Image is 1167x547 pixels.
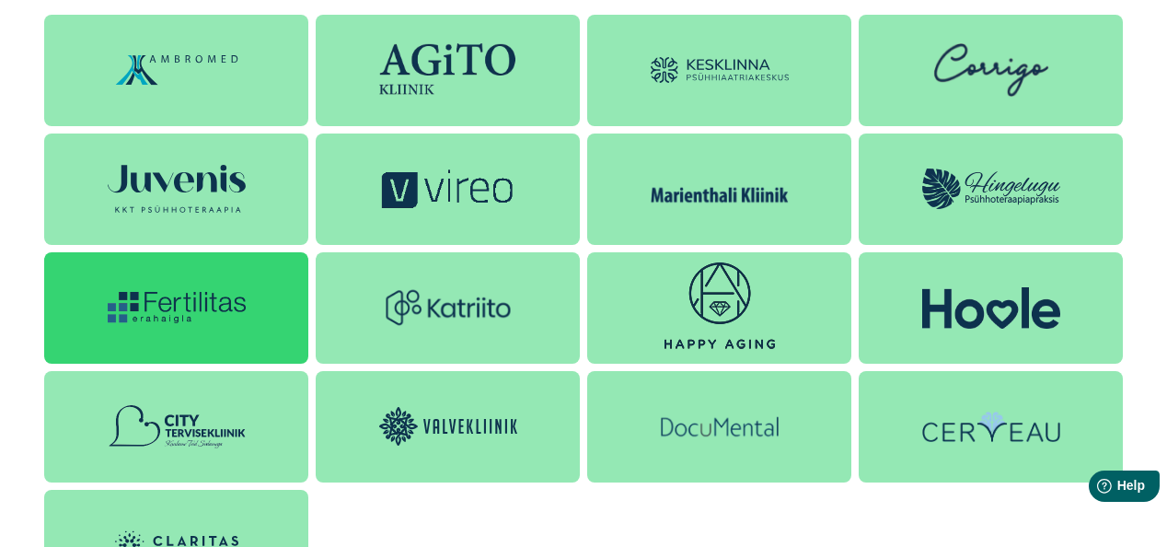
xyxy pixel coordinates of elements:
img: Cerveau psühholoogiakliinik logo [922,412,1060,442]
img: Happy Aging logo [664,262,775,353]
a: Fertilitas logo [44,252,308,364]
a: Happy Aging logo [587,252,851,364]
img: Marienthali Kliinik logo [651,171,789,207]
a: DocuMental DigiClinic logo [587,371,851,483]
img: Agito logo [379,43,517,98]
img: City Tervisekliinik logo [108,403,246,449]
a: Valvekliinik logo [316,371,580,483]
a: Hingelugu logo [859,134,1123,245]
img: Hoole logo [922,287,1060,329]
img: Vireo logo [379,167,517,212]
img: Juvenis psühhoteraapiakeskus logo [108,165,246,214]
img: DocuMental DigiClinic logo [651,371,789,482]
img: Ambromed Kliinik logo [108,42,246,98]
a: Ambromed Kliinik logo [44,15,308,126]
iframe: Help widget launcher [1023,463,1167,515]
a: Juvenis psühhoteraapiakeskus logo [44,134,308,245]
a: Marienthali Kliinik logo [587,134,851,245]
a: Kesklinna Psühhiaatriakeskus logo [587,15,851,126]
a: Hoole logo [859,252,1123,364]
img: Hingelugu logo [922,169,1060,209]
img: Valvekliinik logo [379,407,517,446]
a: City Tervisekliinik logo [44,371,308,483]
img: Corrigo logo [922,15,1060,125]
a: Katriito logo [316,252,580,364]
img: Katriito logo [379,252,517,363]
a: Vireo logo [316,134,580,245]
a: Corrigo logo [859,15,1123,126]
img: Kesklinna Psühhiaatriakeskus logo [651,57,789,84]
img: Fertilitas logo [108,292,246,323]
a: Cerveau psühholoogiakliinik logo [859,371,1123,483]
a: Agito logo [316,15,580,126]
